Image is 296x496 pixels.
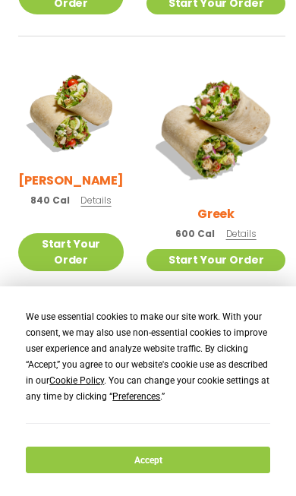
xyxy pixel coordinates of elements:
span: Preferences [112,391,160,402]
h2: [PERSON_NAME] [18,171,124,190]
img: Product photo for Greek Wrap [146,59,285,198]
span: Details [226,227,257,240]
a: Start Your Order [146,249,285,271]
h2: Greek [197,204,235,223]
button: Accept [26,447,269,473]
img: Product photo for Cobb Wrap [18,59,124,165]
span: Details [80,194,111,207]
div: We use essential cookies to make our site work. With your consent, we may also use non-essential ... [26,309,269,405]
span: Cookie Policy [49,375,104,386]
span: 840 Cal [30,194,69,207]
a: Start Your Order [18,233,124,271]
span: 600 Cal [175,227,214,241]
